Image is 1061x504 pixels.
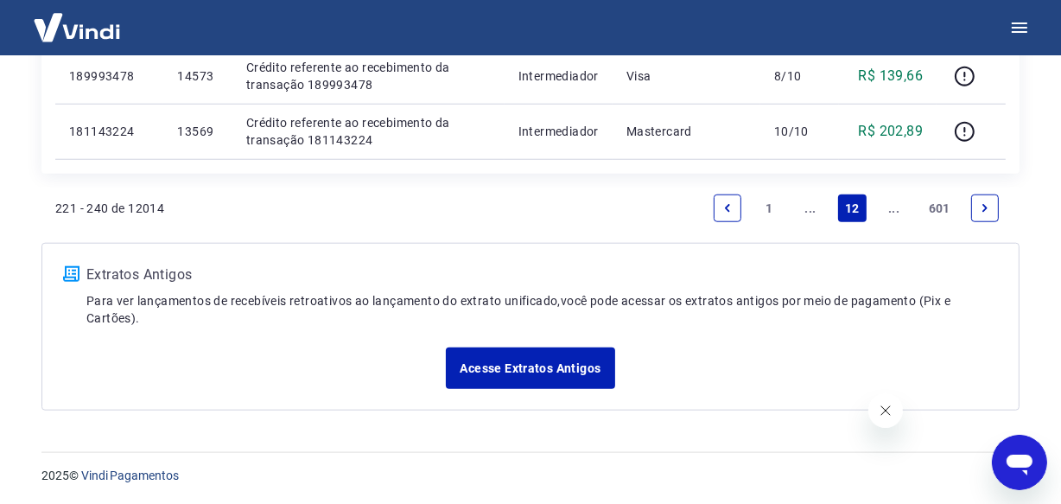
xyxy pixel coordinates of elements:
[922,195,957,222] a: Page 601
[880,195,908,222] a: Jump forward
[518,123,599,140] p: Intermediador
[797,195,824,222] a: Jump backward
[177,67,218,85] p: 14573
[86,292,998,327] p: Para ver lançamentos de recebíveis retroativos ao lançamento do extrato unificado, você pode aces...
[41,467,1020,485] p: 2025 ©
[992,435,1047,490] iframe: Botão para abrir a janela de mensagens
[707,188,1006,229] ul: Pagination
[859,66,924,86] p: R$ 139,66
[774,67,825,85] p: 8/10
[868,393,903,428] iframe: Fechar mensagem
[859,121,924,142] p: R$ 202,89
[21,1,133,54] img: Vindi
[838,195,867,222] a: Page 12 is your current page
[446,348,614,389] a: Acesse Extratos Antigos
[69,123,149,140] p: 181143224
[714,195,741,222] a: Previous page
[81,469,179,482] a: Vindi Pagamentos
[971,195,999,222] a: Next page
[626,123,747,140] p: Mastercard
[246,59,491,93] p: Crédito referente ao recebimento da transação 189993478
[755,195,783,222] a: Page 1
[518,67,599,85] p: Intermediador
[626,67,747,85] p: Visa
[246,114,491,149] p: Crédito referente ao recebimento da transação 181143224
[69,67,149,85] p: 189993478
[55,200,164,217] p: 221 - 240 de 12014
[177,123,218,140] p: 13569
[63,266,79,282] img: ícone
[774,123,825,140] p: 10/10
[86,265,998,285] p: Extratos Antigos
[10,12,145,26] span: Olá! Precisa de ajuda?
